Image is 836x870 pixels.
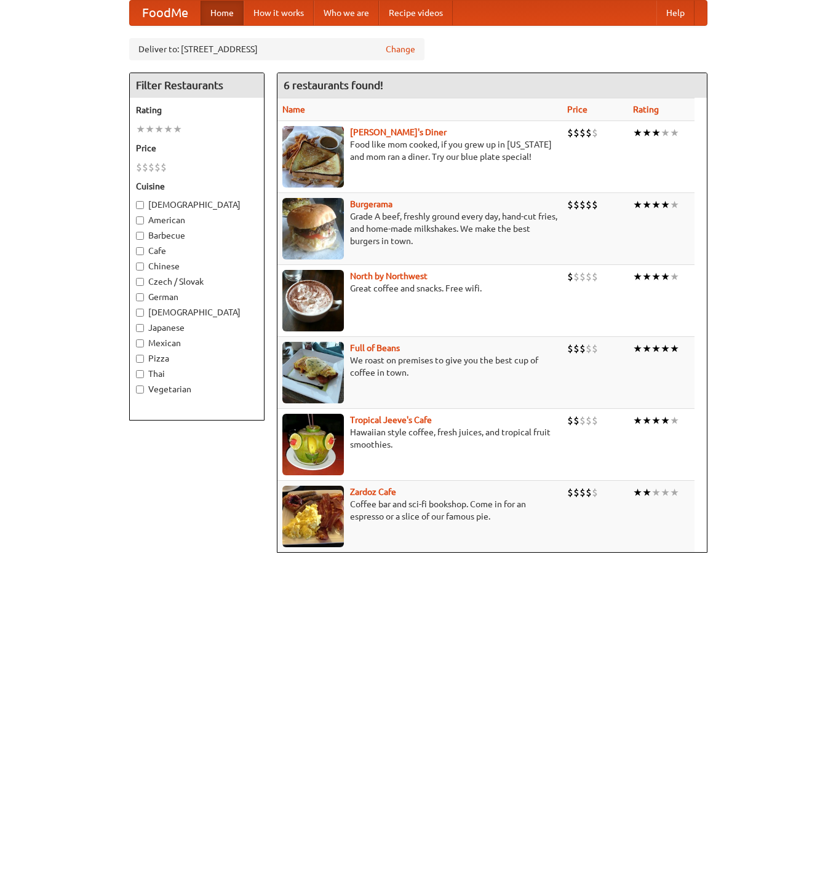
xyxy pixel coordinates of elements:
[661,342,670,355] li: ★
[201,1,244,25] a: Home
[350,127,447,137] a: [PERSON_NAME]'s Diner
[670,414,679,427] li: ★
[573,414,579,427] li: $
[350,343,400,353] a: Full of Beans
[282,282,557,295] p: Great coffee and snacks. Free wifi.
[282,138,557,163] p: Food like mom cooked, if you grew up in [US_STATE] and mom ran a diner. Try our blue plate special!
[136,260,258,272] label: Chinese
[136,352,258,365] label: Pizza
[282,342,344,403] img: beans.jpg
[148,160,154,174] li: $
[642,198,651,212] li: ★
[350,487,396,497] a: Zardoz Cafe
[642,270,651,283] li: ★
[670,486,679,499] li: ★
[661,486,670,499] li: ★
[670,342,679,355] li: ★
[656,1,695,25] a: Help
[586,486,592,499] li: $
[586,342,592,355] li: $
[282,105,305,114] a: Name
[282,486,344,547] img: zardoz.jpg
[567,270,573,283] li: $
[567,414,573,427] li: $
[173,122,182,136] li: ★
[282,198,344,259] img: burgerama.jpg
[642,414,651,427] li: ★
[579,270,586,283] li: $
[314,1,379,25] a: Who we are
[642,126,651,140] li: ★
[651,414,661,427] li: ★
[136,216,144,224] input: American
[154,122,164,136] li: ★
[136,291,258,303] label: German
[136,229,258,242] label: Barbecue
[136,368,258,380] label: Thai
[282,414,344,475] img: jeeves.jpg
[579,198,586,212] li: $
[573,198,579,212] li: $
[142,160,148,174] li: $
[651,270,661,283] li: ★
[573,270,579,283] li: $
[633,270,642,283] li: ★
[661,414,670,427] li: ★
[567,342,573,355] li: $
[136,337,258,349] label: Mexican
[661,270,670,283] li: ★
[661,198,670,212] li: ★
[670,270,679,283] li: ★
[586,414,592,427] li: $
[350,199,392,209] a: Burgerama
[633,486,642,499] li: ★
[633,414,642,427] li: ★
[642,342,651,355] li: ★
[579,414,586,427] li: $
[136,324,144,332] input: Japanese
[145,122,154,136] li: ★
[573,342,579,355] li: $
[379,1,453,25] a: Recipe videos
[350,415,432,425] a: Tropical Jeeve's Cafe
[136,278,144,286] input: Czech / Slovak
[573,126,579,140] li: $
[592,414,598,427] li: $
[130,73,264,98] h4: Filter Restaurants
[592,342,598,355] li: $
[136,122,145,136] li: ★
[136,309,144,317] input: [DEMOGRAPHIC_DATA]
[244,1,314,25] a: How it works
[642,486,651,499] li: ★
[651,486,661,499] li: ★
[579,126,586,140] li: $
[586,126,592,140] li: $
[579,486,586,499] li: $
[651,342,661,355] li: ★
[350,271,428,281] a: North by Northwest
[651,198,661,212] li: ★
[154,160,161,174] li: $
[592,198,598,212] li: $
[633,198,642,212] li: ★
[586,198,592,212] li: $
[282,126,344,188] img: sallys.jpg
[282,498,557,523] p: Coffee bar and sci-fi bookshop. Come in for an espresso or a slice of our famous pie.
[136,293,144,301] input: German
[282,354,557,379] p: We roast on premises to give you the best cup of coffee in town.
[386,43,415,55] a: Change
[136,306,258,318] label: [DEMOGRAPHIC_DATA]
[136,383,258,395] label: Vegetarian
[136,201,144,209] input: [DEMOGRAPHIC_DATA]
[282,210,557,247] p: Grade A beef, freshly ground every day, hand-cut fries, and home-made milkshakes. We make the bes...
[129,38,424,60] div: Deliver to: [STREET_ADDRESS]
[670,126,679,140] li: ★
[633,342,642,355] li: ★
[573,486,579,499] li: $
[136,322,258,334] label: Japanese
